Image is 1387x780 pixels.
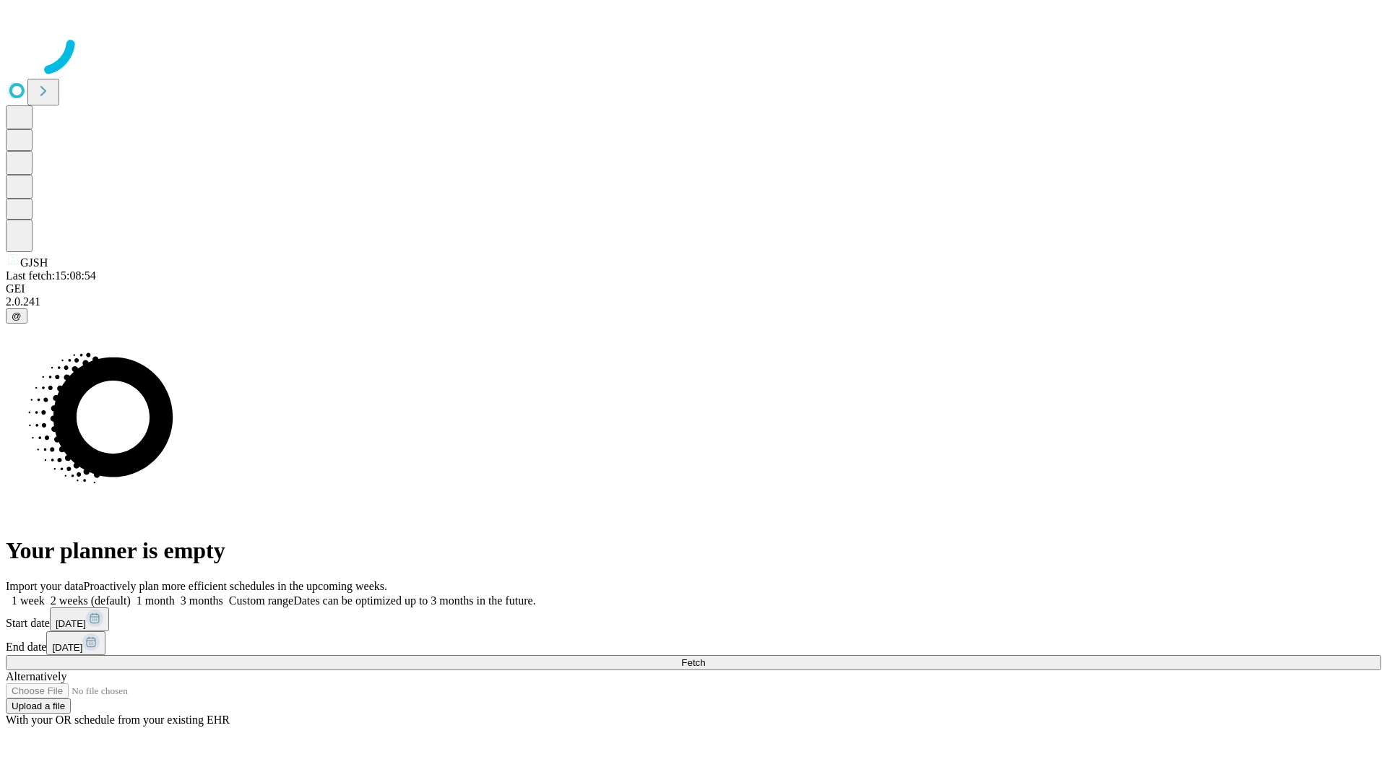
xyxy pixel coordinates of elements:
[6,295,1381,308] div: 2.0.241
[56,618,86,629] span: [DATE]
[6,714,230,726] span: With your OR schedule from your existing EHR
[681,657,705,668] span: Fetch
[12,594,45,607] span: 1 week
[12,311,22,321] span: @
[137,594,175,607] span: 1 month
[6,537,1381,564] h1: Your planner is empty
[6,308,27,324] button: @
[6,282,1381,295] div: GEI
[84,580,387,592] span: Proactively plan more efficient schedules in the upcoming weeks.
[52,642,82,653] span: [DATE]
[181,594,223,607] span: 3 months
[6,607,1381,631] div: Start date
[6,698,71,714] button: Upload a file
[6,269,96,282] span: Last fetch: 15:08:54
[20,256,48,269] span: GJSH
[229,594,293,607] span: Custom range
[6,580,84,592] span: Import your data
[51,594,131,607] span: 2 weeks (default)
[293,594,535,607] span: Dates can be optimized up to 3 months in the future.
[6,655,1381,670] button: Fetch
[50,607,109,631] button: [DATE]
[6,670,66,682] span: Alternatively
[46,631,105,655] button: [DATE]
[6,631,1381,655] div: End date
